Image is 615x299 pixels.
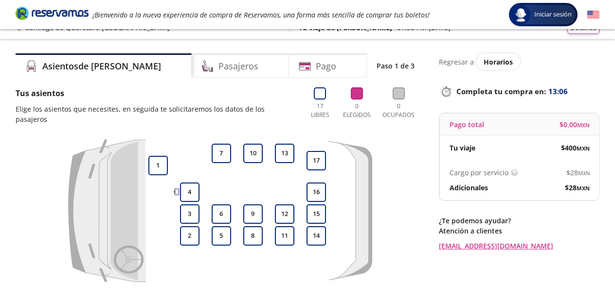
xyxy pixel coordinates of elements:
[450,119,484,130] p: Pago total
[212,226,231,246] button: 5
[577,184,590,192] small: MXN
[559,243,605,289] iframe: Messagebird Livechat Widget
[439,57,474,67] p: Regresar a
[561,143,590,153] span: $ 400
[275,144,294,163] button: 13
[307,183,326,202] button: 16
[439,84,599,98] p: Completa tu compra en :
[307,226,326,246] button: 14
[92,10,430,19] em: ¡Bienvenido a la nueva experiencia de compra de Reservamos, una forma más sencilla de comprar tus...
[307,151,326,170] button: 17
[587,9,599,21] button: English
[218,60,258,73] h4: Pasajeros
[450,143,475,153] p: Tu viaje
[243,226,263,246] button: 8
[307,102,333,119] p: 17 Libres
[380,102,417,119] p: 0 Ocupados
[439,241,599,251] a: [EMAIL_ADDRESS][DOMAIN_NAME]
[180,204,199,224] button: 3
[16,6,89,23] a: Brand Logo
[275,204,294,224] button: 12
[439,226,599,236] p: Atención a clientes
[16,87,297,99] p: Tus asientos
[565,183,590,193] span: $ 28
[212,204,231,224] button: 6
[450,183,488,193] p: Adicionales
[16,6,89,20] i: Brand Logo
[42,60,161,73] h4: Asientos de [PERSON_NAME]
[377,61,415,71] p: Paso 1 de 3
[578,169,590,177] small: MXN
[180,183,199,202] button: 4
[484,57,513,66] span: Horarios
[316,60,336,73] h4: Pago
[243,144,263,163] button: 10
[148,156,168,175] button: 1
[548,86,568,97] span: 13:06
[577,145,590,152] small: MXN
[577,121,590,129] small: MXN
[560,119,590,130] span: $ 0.00
[16,104,297,124] p: Elige los asientos que necesites, en seguida te solicitaremos los datos de los pasajeros
[341,102,373,119] p: 0 Elegidos
[212,144,231,163] button: 7
[307,204,326,224] button: 15
[530,10,576,19] span: Iniciar sesión
[275,226,294,246] button: 11
[566,167,590,178] span: $ 28
[243,204,263,224] button: 9
[439,53,599,70] div: Regresar a ver horarios
[439,216,599,226] p: ¿Te podemos ayudar?
[180,226,199,246] button: 2
[450,167,508,178] p: Cargo por servicio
